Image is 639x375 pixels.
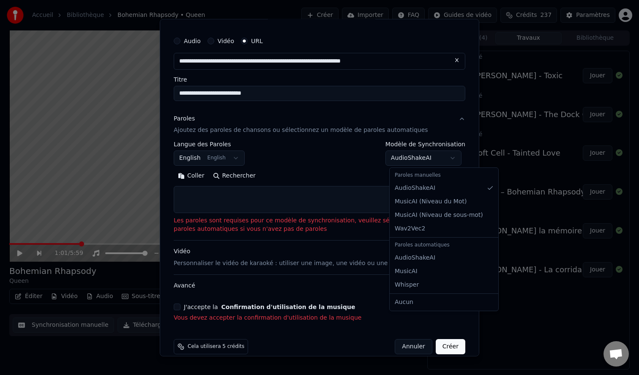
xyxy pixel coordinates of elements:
span: Whisper [395,281,419,289]
span: Wav2Vec2 [395,224,425,233]
div: Paroles automatiques [391,239,497,251]
span: AudioShakeAI [395,184,435,192]
span: AudioShakeAI [395,254,435,262]
span: MusicAI ( Niveau du Mot ) [395,197,467,206]
div: Paroles manuelles [391,170,497,181]
span: MusicAI [395,267,418,276]
span: Aucun [395,298,413,307]
span: MusicAI ( Niveau de sous-mot ) [395,211,483,219]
